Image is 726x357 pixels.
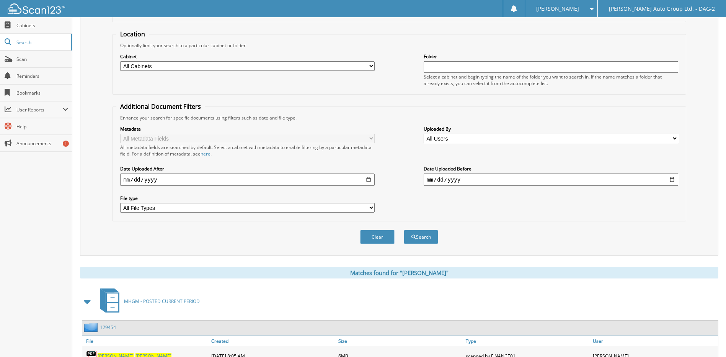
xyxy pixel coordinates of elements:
button: Search [404,230,438,244]
img: scan123-logo-white.svg [8,3,65,14]
div: Matches found for "[PERSON_NAME]" [80,267,718,278]
a: here [201,151,210,157]
span: Announcements [16,140,68,147]
span: Bookmarks [16,90,68,96]
div: Select a cabinet and begin typing the name of the folder you want to search in. If the name match... [424,74,678,87]
span: Reminders [16,73,68,79]
button: Clear [360,230,395,244]
label: Metadata [120,126,375,132]
span: Scan [16,56,68,62]
a: Created [209,336,336,346]
label: Date Uploaded After [120,165,375,172]
label: Uploaded By [424,126,678,132]
a: MHGM - POSTED CURRENT PERIOD [95,286,200,316]
span: [PERSON_NAME] Auto Group Ltd. - DAG-2 [609,7,715,11]
div: All metadata fields are searched by default. Select a cabinet with metadata to enable filtering b... [120,144,375,157]
span: Help [16,123,68,130]
div: 1 [63,141,69,147]
span: [PERSON_NAME] [536,7,579,11]
a: User [591,336,718,346]
a: File [82,336,209,346]
label: Cabinet [120,53,375,60]
span: Cabinets [16,22,68,29]
img: folder2.png [84,323,100,332]
span: User Reports [16,106,63,113]
input: end [424,174,678,186]
a: 129454 [100,324,116,331]
input: start [120,174,375,186]
a: Type [464,336,591,346]
span: Search [16,39,67,46]
label: Date Uploaded Before [424,165,678,172]
legend: Location [116,30,149,38]
span: MHGM - POSTED CURRENT PERIOD [124,298,200,305]
label: File type [120,195,375,201]
a: Size [336,336,463,346]
legend: Additional Document Filters [116,102,205,111]
div: Enhance your search for specific documents using filters such as date and file type. [116,115,682,121]
div: Optionally limit your search to a particular cabinet or folder [116,42,682,49]
label: Folder [424,53,678,60]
